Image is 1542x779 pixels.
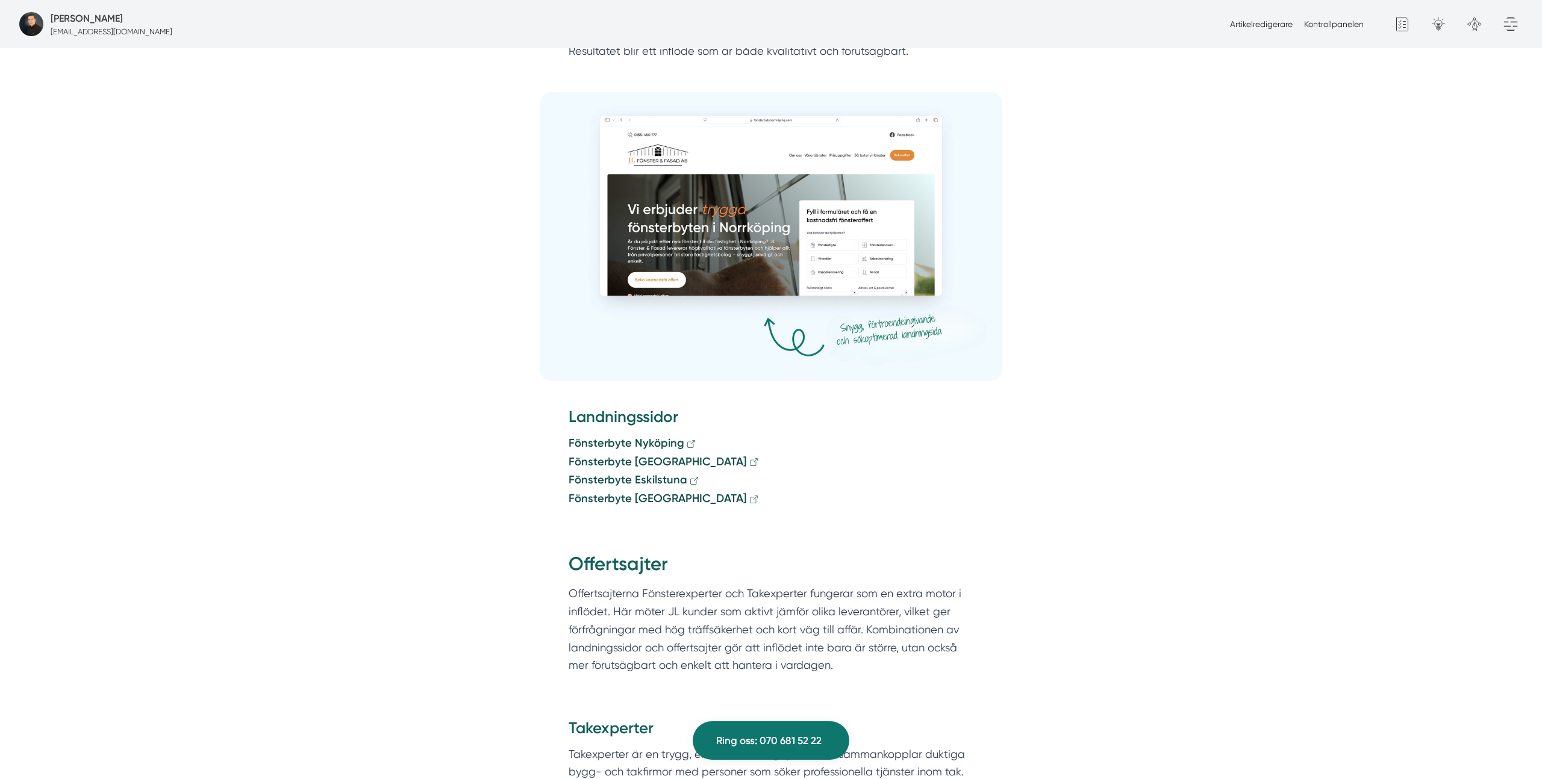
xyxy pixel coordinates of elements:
[569,551,973,585] h2: Offertsajter
[569,473,687,486] strong: Fönsterbyte Eskilstuna
[569,492,747,505] strong: Fönsterbyte [GEOGRAPHIC_DATA]
[540,92,1002,381] img: Företagsbild på Smartproduktion – Ett företag i Dalarnas län
[1304,19,1364,29] a: Kontrollpanelen
[19,12,43,36] img: foretagsbild-pa-smartproduktion-ett-foretag-i-dalarnas-lan-2023.jpg
[569,718,973,745] h3: Takexperter
[1230,19,1293,29] a: Artikelredigerare
[569,492,760,504] a: Fönsterbyte [GEOGRAPHIC_DATA]
[569,436,697,449] a: Fönsterbyte Nyköping
[693,721,849,760] a: Ring oss: 070 681 52 22
[51,11,123,26] h5: Super Administratör
[569,436,684,450] strong: Fönsterbyte Nyköping
[569,473,700,486] a: Fönsterbyte Eskilstuna
[569,585,973,674] p: Offertsajterna Fönsterexperter och Takexperter fungerar som en extra motor i inflödet. Här möter ...
[716,733,822,749] span: Ring oss: 070 681 52 22
[569,455,747,468] strong: Fönsterbyte [GEOGRAPHIC_DATA]
[569,455,760,468] a: Fönsterbyte [GEOGRAPHIC_DATA]
[569,406,973,434] h3: Landningssidor
[51,26,172,37] p: [EMAIL_ADDRESS][DOMAIN_NAME]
